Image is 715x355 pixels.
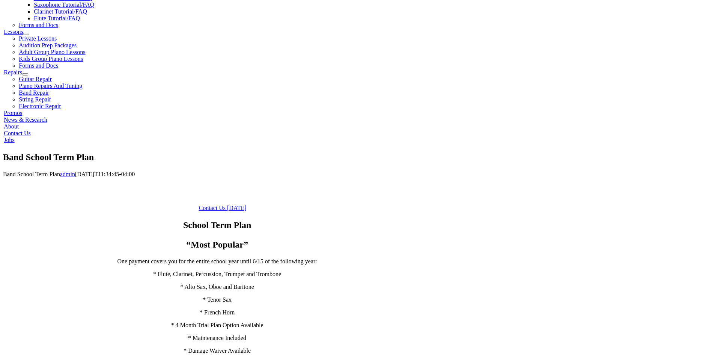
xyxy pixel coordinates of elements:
[19,96,51,103] a: String Repair
[4,29,23,35] a: Lessons
[3,151,712,164] h1: Band School Term Plan
[19,83,82,89] a: Piano Repairs And Tuning
[4,110,22,116] a: Promos
[4,69,22,76] a: Repairs
[3,171,60,177] span: Band School Term Plan
[4,137,14,143] a: Jobs
[19,56,83,62] a: Kids Group Piano Lessons
[3,151,712,164] section: Page Title Bar
[19,22,58,28] a: Forms and Docs
[19,35,57,42] a: Private Lessons
[19,49,85,55] a: Adult Group Piano Lessons
[34,15,80,21] a: Flute Tutorial/FAQ
[4,116,47,123] a: News & Research
[19,103,61,109] a: Electronic Repair
[34,2,94,8] a: Saxophone Tutorial/FAQ
[19,89,49,96] a: Band Repair
[109,186,336,196] span: Looking For Music Lessons, Rentals, Or Musical Instruments?
[22,73,28,76] button: Open submenu of Repairs
[186,240,248,249] strong: “Most Popular”
[75,171,135,177] span: [DATE]T11:34:45-04:00
[199,205,246,211] a: Contact Us [DATE]
[19,76,52,82] a: Guitar Repair
[19,62,58,69] a: Forms and Docs
[23,33,29,35] button: Open submenu of Lessons
[34,8,87,15] a: Clarinet Tutorial/FAQ
[60,171,75,177] a: admin
[4,130,31,136] a: Contact Us
[19,42,77,48] a: Audition Prep Packages
[4,123,19,130] a: About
